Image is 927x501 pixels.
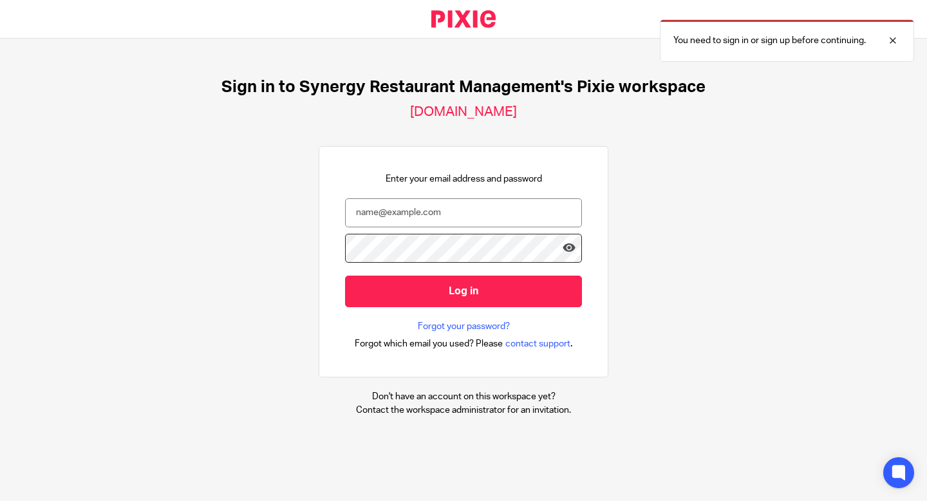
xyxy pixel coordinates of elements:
h1: Sign in to Synergy Restaurant Management's Pixie workspace [221,77,706,97]
p: Contact the workspace administrator for an invitation. [356,404,571,417]
input: name@example.com [345,198,582,227]
input: Log in [345,276,582,307]
h2: [DOMAIN_NAME] [410,104,517,120]
div: . [355,336,573,351]
span: contact support [505,337,570,350]
span: Forgot which email you used? Please [355,337,503,350]
p: Don't have an account on this workspace yet? [356,390,571,403]
a: Forgot your password? [418,320,510,333]
p: Enter your email address and password [386,173,542,185]
p: You need to sign in or sign up before continuing. [673,34,866,47]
